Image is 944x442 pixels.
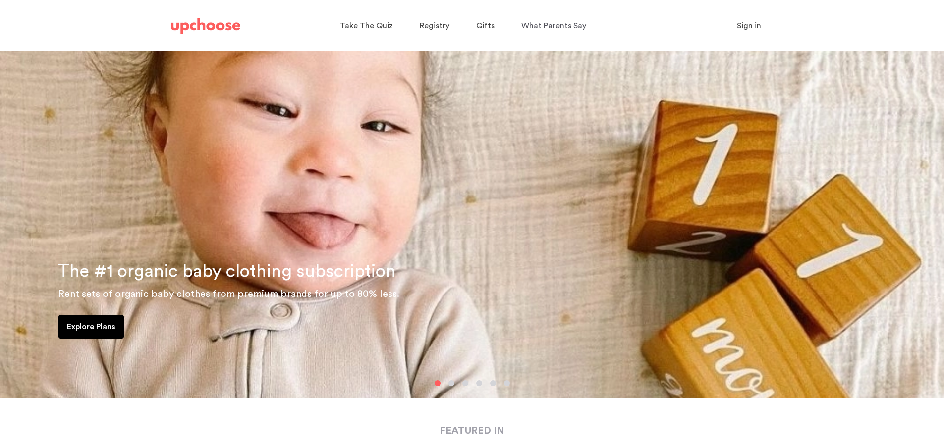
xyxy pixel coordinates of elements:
[171,16,240,36] a: UpChoose
[58,315,124,339] a: Explore Plans
[67,321,115,333] p: Explore Plans
[737,22,761,30] span: Sign in
[58,286,932,302] p: Rent sets of organic baby clothes from premium brands for up to 80% less.
[476,16,498,36] a: Gifts
[724,16,774,36] button: Sign in
[521,16,589,36] a: What Parents Say
[476,22,495,30] span: Gifts
[171,18,240,34] img: UpChoose
[420,22,449,30] span: Registry
[440,426,504,436] strong: FEATURED IN
[340,22,393,30] span: Take The Quiz
[521,22,586,30] span: What Parents Say
[58,262,396,280] span: The #1 organic baby clothing subscription
[420,16,452,36] a: Registry
[340,16,396,36] a: Take The Quiz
